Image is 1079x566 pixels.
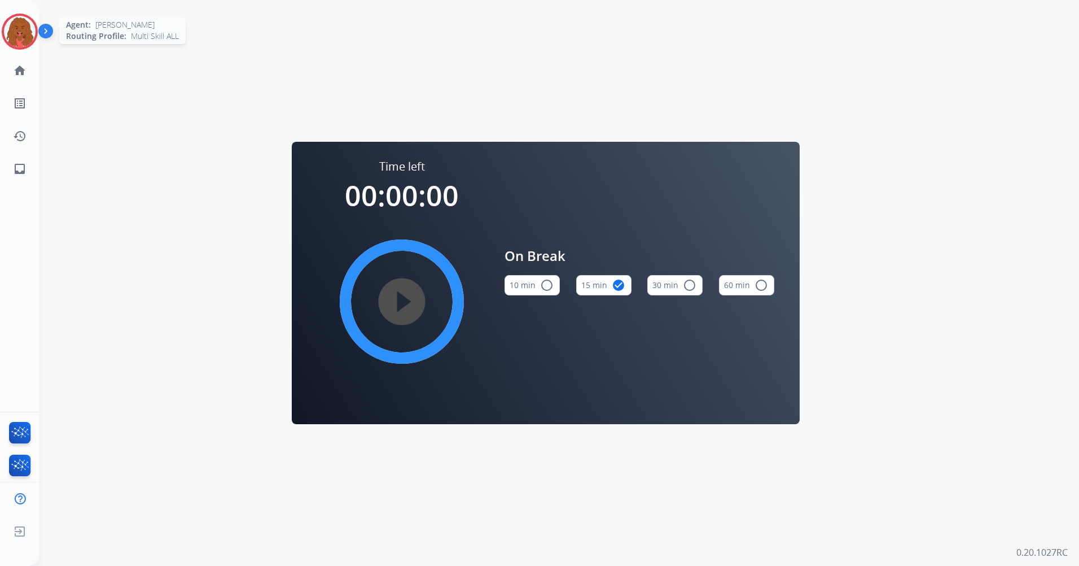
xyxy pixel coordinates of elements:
button: 10 min [505,275,560,295]
p: 0.20.1027RC [1016,546,1068,559]
mat-icon: history [13,129,27,143]
img: avatar [4,16,36,47]
span: Agent: [66,19,91,31]
button: 15 min [576,275,631,295]
mat-icon: radio_button_unchecked [540,278,554,292]
mat-icon: radio_button_unchecked [755,278,768,292]
span: Routing Profile: [66,31,126,42]
mat-icon: check_circle [612,278,625,292]
mat-icon: list_alt [13,97,27,110]
span: On Break [505,246,774,266]
mat-icon: home [13,64,27,77]
mat-icon: play_circle_filled [395,295,409,308]
mat-icon: radio_button_unchecked [683,278,696,292]
span: 00:00:00 [345,176,459,215]
span: Multi Skill ALL [131,31,179,42]
mat-icon: inbox [13,162,27,176]
button: 30 min [647,275,703,295]
span: Time left [379,159,425,175]
button: 60 min [719,275,774,295]
span: [PERSON_NAME] [95,19,155,31]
